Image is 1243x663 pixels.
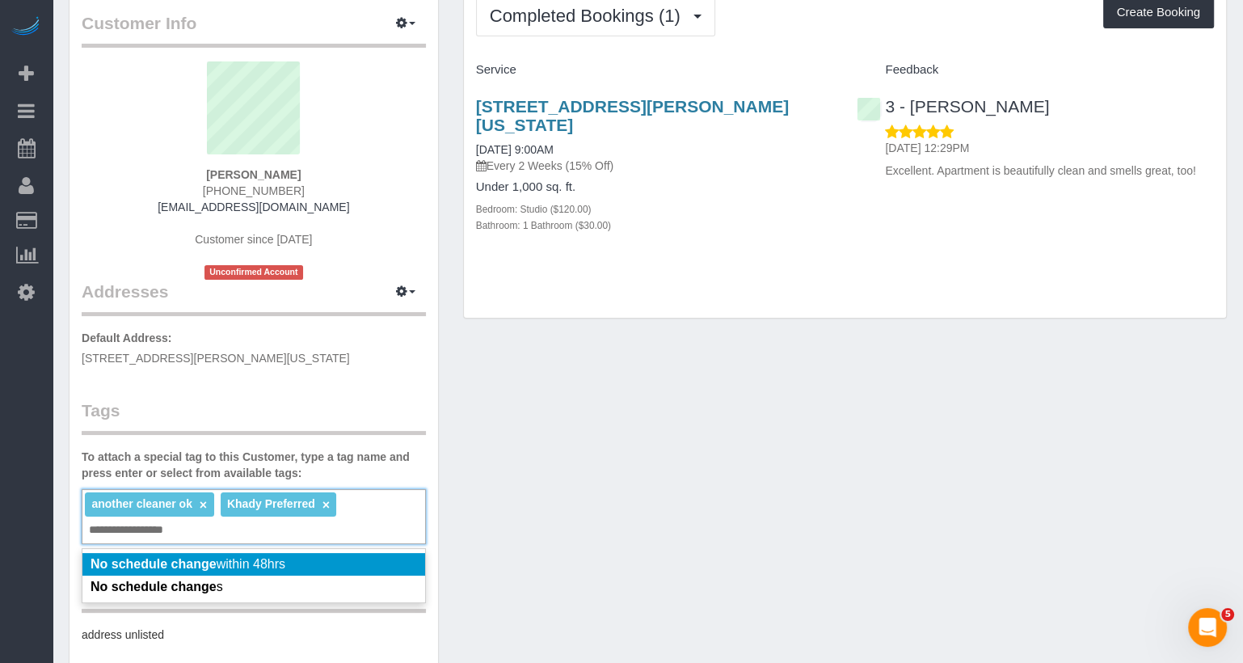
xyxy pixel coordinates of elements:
h4: Feedback [857,63,1214,77]
span: another cleaner ok [91,497,192,510]
a: × [322,498,330,512]
span: [PHONE_NUMBER] [203,184,305,197]
iframe: Intercom live chat [1188,608,1227,647]
legend: Customer Info [82,11,426,48]
h4: Under 1,000 sq. ft. [476,180,833,194]
span: 5 [1221,608,1234,621]
span: Completed Bookings (1) [490,6,689,26]
p: [DATE] 12:29PM [885,140,1214,156]
a: [DATE] 9:00AM [476,143,554,156]
span: [STREET_ADDRESS][PERSON_NAME][US_STATE] [82,352,350,365]
h4: Service [476,63,833,77]
span: Unconfirmed Account [204,265,303,279]
small: Bathroom: 1 Bathroom ($30.00) [476,220,611,231]
small: Bedroom: Studio ($120.00) [476,204,592,215]
strong: [PERSON_NAME] [206,168,301,181]
legend: Tags [82,399,426,435]
a: [STREET_ADDRESS][PERSON_NAME][US_STATE] [476,97,789,134]
a: × [200,498,207,512]
label: To attach a special tag to this Customer, type a tag name and press enter or select from availabl... [82,449,426,481]
p: Excellent. Apartment is beautifully clean and smells great, too! [885,163,1214,179]
span: within 48hrs [91,557,285,571]
span: Customer since [DATE] [195,233,312,246]
img: Automaid Logo [10,16,42,39]
a: [EMAIL_ADDRESS][DOMAIN_NAME] [158,201,349,213]
em: No schedule change [91,580,217,593]
p: Every 2 Weeks (15% Off) [476,158,833,174]
label: Default Address: [82,330,172,346]
em: No schedule change [91,557,217,571]
span: s [91,580,223,593]
span: Khady Preferred [227,497,315,510]
pre: address unlisted [82,627,426,643]
a: 3 - [PERSON_NAME] [857,97,1049,116]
